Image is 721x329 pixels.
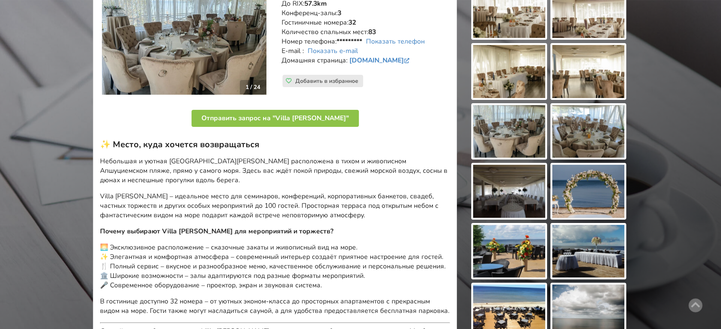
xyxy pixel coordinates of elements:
[552,165,624,218] img: Villa Anna | Апшуциемс | Площадка для мероприятий - фото галереи
[100,157,450,185] p: Небольшая и уютная [GEOGRAPHIC_DATA][PERSON_NAME] расположена в тихом и живописном Апшуциемском п...
[473,165,545,218] img: Villa Anna | Апшуциемс | Площадка для мероприятий - фото галереи
[349,56,411,65] a: [DOMAIN_NAME]
[348,18,356,27] strong: 32
[100,243,450,290] p: 🌅 Эксклюзивное расположение – сказочные закаты и живописный вид на море. ✨ Элегантная и комфортна...
[192,110,359,127] button: Отправить запрос на "Villa [PERSON_NAME]"
[308,46,358,55] a: Показать e-mail
[473,225,545,278] img: Villa Anna | Апшуциемс | Площадка для мероприятий - фото галереи
[552,225,624,278] img: Villa Anna | Апшуциемс | Площадка для мероприятий - фото галереи
[240,80,266,94] div: 1 / 24
[552,105,624,158] img: Villa Anna | Апшуциемс | Площадка для мероприятий - фото галереи
[100,297,450,316] p: В гостинице доступно 32 номера – от уютных эконом-класса до просторных апартаментов с прекрасным ...
[100,192,450,220] p: Villa [PERSON_NAME] – идеальное место для семинаров, конференций, корпоративных банкетов, свадеб,...
[366,37,425,46] a: Показать телефон
[368,27,376,36] strong: 83
[100,227,333,236] strong: Почему выбирают Villa [PERSON_NAME] для мероприятий и торжеств?
[552,45,624,98] img: Villa Anna | Апшуциемс | Площадка для мероприятий - фото галереи
[473,105,545,158] img: Villa Anna | Апшуциемс | Площадка для мероприятий - фото галереи
[338,9,341,18] strong: 3
[295,77,358,85] span: Добавить в избранное
[473,45,545,98] img: Villa Anna | Апшуциемс | Площадка для мероприятий - фото галереи
[100,139,450,150] h3: ✨ Место, куда хочется возвращаться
